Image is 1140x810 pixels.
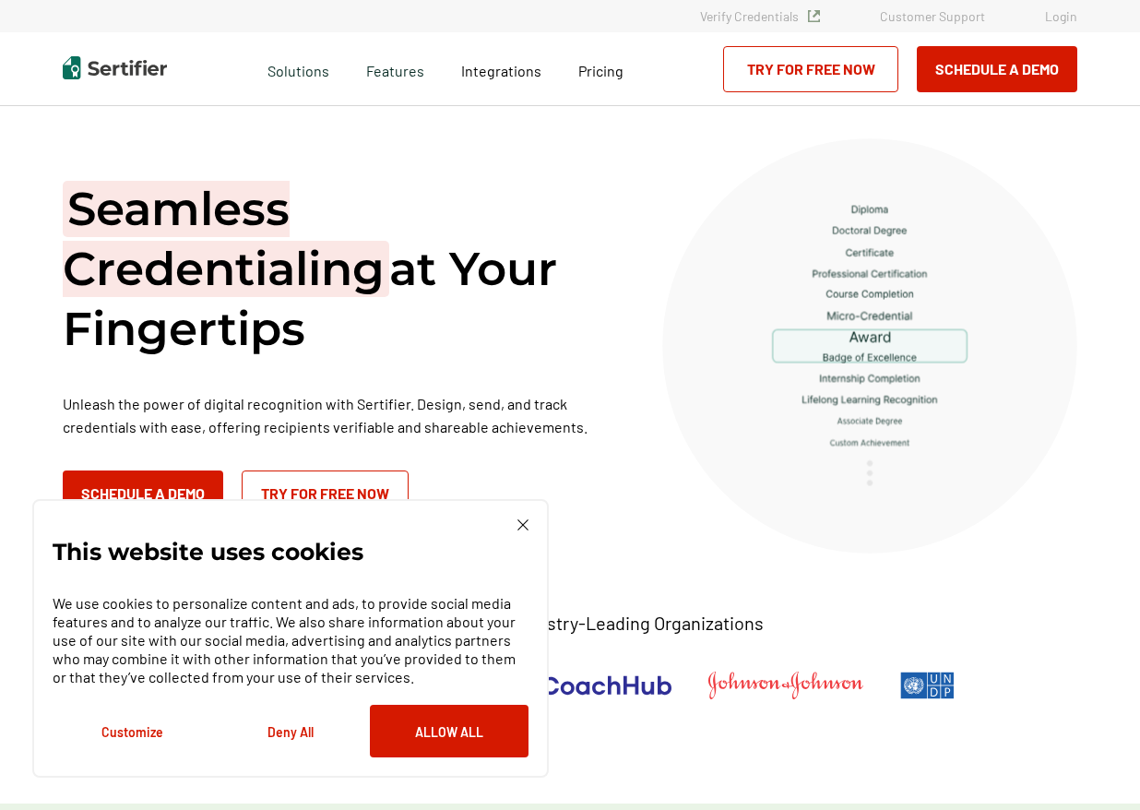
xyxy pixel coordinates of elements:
[1045,8,1077,24] a: Login
[242,471,409,517] a: Try for Free Now
[708,672,863,699] img: Johnson & Johnson
[63,392,616,438] p: Unleash the power of digital recognition with Sertifier. Design, send, and track credentials with...
[578,62,623,79] span: Pricing
[578,57,623,80] a: Pricing
[366,57,424,80] span: Features
[53,705,211,757] button: Customize
[63,56,167,79] img: Sertifier | Digital Credentialing Platform
[517,519,528,530] img: Cookie Popup Close
[700,8,820,24] a: Verify Credentials
[461,62,541,79] span: Integrations
[267,57,329,80] span: Solutions
[63,179,616,359] h1: at Your Fingertips
[53,594,528,686] p: We use cookies to personalize content and ads, to provide social media features and to analyze ou...
[53,542,363,561] p: This website uses cookies
[63,471,223,517] button: Schedule a Demo
[375,612,764,635] p: Trusted by +1500 Industry-Leading Organizations
[370,705,528,757] button: Allow All
[837,418,902,425] g: Associate Degree
[808,10,820,22] img: Verified
[505,672,671,699] img: CoachHub
[63,181,389,297] span: Seamless Credentialing
[211,705,370,757] button: Deny All
[880,8,985,24] a: Customer Support
[900,672,955,699] img: UNDP
[723,46,898,92] a: Try for Free Now
[461,57,541,80] a: Integrations
[917,46,1077,92] button: Schedule a Demo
